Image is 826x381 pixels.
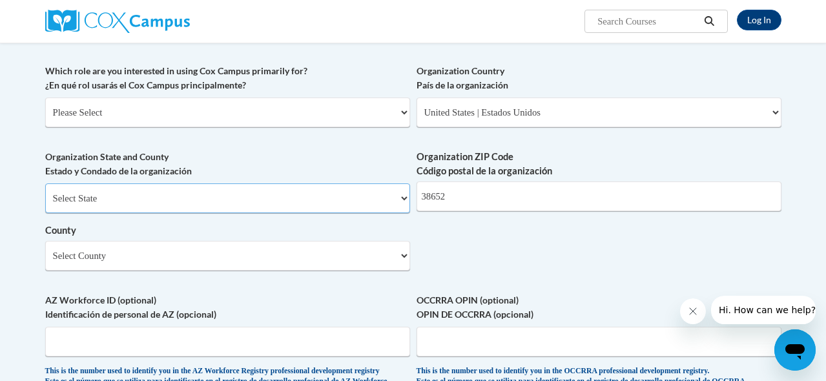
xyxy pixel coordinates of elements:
label: Organization ZIP Code Código postal de la organización [417,150,781,178]
input: Metadata input [417,181,781,211]
iframe: Close message [680,298,706,324]
label: OCCRRA OPIN (optional) OPIN DE OCCRRA (opcional) [417,293,781,322]
label: County [45,223,410,238]
iframe: Button to launch messaging window [774,329,816,371]
a: Log In [737,10,781,30]
button: Search [699,14,719,29]
input: Search Courses [596,14,699,29]
label: Organization Country País de la organización [417,64,781,92]
img: Cox Campus [45,10,190,33]
label: Organization State and County Estado y Condado de la organización [45,150,410,178]
label: Which role are you interested in using Cox Campus primarily for? ¿En qué rol usarás el Cox Campus... [45,64,410,92]
label: AZ Workforce ID (optional) Identificación de personal de AZ (opcional) [45,293,410,322]
iframe: Message from company [711,296,816,324]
